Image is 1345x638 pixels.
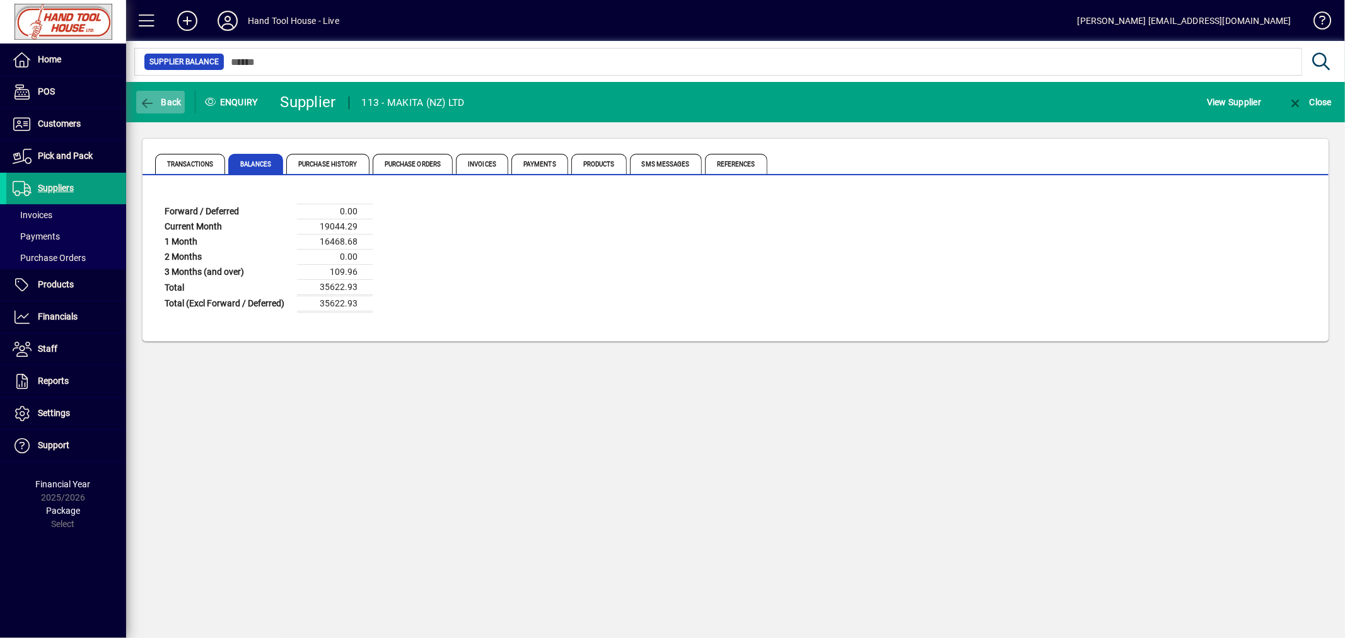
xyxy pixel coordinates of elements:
div: Enquiry [195,92,271,112]
a: Pick and Pack [6,141,126,172]
td: Total (Excl Forward / Deferred) [158,296,297,312]
button: Back [136,91,185,113]
span: Products [571,154,627,174]
a: Settings [6,398,126,429]
div: Hand Tool House - Live [248,11,339,31]
td: 2 Months [158,250,297,265]
a: Financials [6,301,126,333]
app-page-header-button: Close enquiry [1274,91,1345,113]
span: Purchase Orders [373,154,453,174]
span: References [705,154,767,174]
td: 16468.68 [297,235,373,250]
a: Purchase Orders [6,247,126,269]
span: Close [1288,97,1332,107]
span: Products [38,279,74,289]
div: [PERSON_NAME] [EMAIL_ADDRESS][DOMAIN_NAME] [1078,11,1291,31]
span: Suppliers [38,183,74,193]
td: Total [158,280,297,296]
span: Settings [38,408,70,418]
a: Invoices [6,204,126,226]
td: 19044.29 [297,219,373,235]
td: 0.00 [297,250,373,265]
button: Profile [207,9,248,32]
app-page-header-button: Back [126,91,195,113]
td: 3 Months (and over) [158,265,297,280]
span: Back [139,97,182,107]
td: Current Month [158,219,297,235]
span: Package [46,506,80,516]
span: Customers [38,119,81,129]
span: Invoices [13,210,52,220]
span: Pick and Pack [38,151,93,161]
td: 35622.93 [297,296,373,312]
td: Forward / Deferred [158,204,297,219]
span: Support [38,440,69,450]
span: POS [38,86,55,96]
a: Products [6,269,126,301]
span: Supplier Balance [149,55,219,68]
td: 109.96 [297,265,373,280]
div: Supplier [281,92,336,112]
span: View Supplier [1207,92,1261,112]
span: Staff [38,344,57,354]
a: Reports [6,366,126,397]
span: Purchase Orders [13,253,86,263]
a: Customers [6,108,126,140]
div: 113 - MAKITA (NZ) LTD [362,93,465,113]
span: Purchase History [286,154,370,174]
button: Close [1284,91,1335,113]
span: Financial Year [36,479,91,489]
a: Knowledge Base [1304,3,1329,43]
a: Payments [6,226,126,247]
a: Support [6,430,126,461]
span: Payments [13,231,60,241]
span: Invoices [456,154,508,174]
a: Staff [6,333,126,365]
span: SMS Messages [630,154,702,174]
a: Home [6,44,126,76]
span: Balances [228,154,283,174]
button: Add [167,9,207,32]
td: 1 Month [158,235,297,250]
button: View Supplier [1204,91,1264,113]
td: 35622.93 [297,280,373,296]
td: 0.00 [297,204,373,219]
span: Home [38,54,61,64]
a: POS [6,76,126,108]
span: Reports [38,376,69,386]
span: Payments [511,154,568,174]
span: Transactions [155,154,225,174]
span: Financials [38,311,78,322]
